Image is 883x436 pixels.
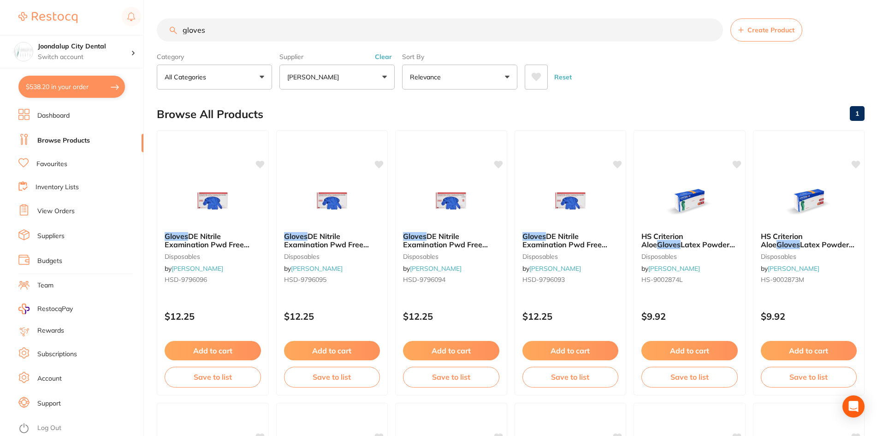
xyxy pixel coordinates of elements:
h2: Browse All Products [157,108,263,121]
span: HSD-9796093 [522,275,565,284]
span: by [761,264,819,273]
em: Gloves [657,240,681,249]
img: RestocqPay [18,304,30,314]
button: Add to cart [641,341,738,360]
a: Suppliers [37,232,65,241]
em: Gloves [776,240,800,249]
a: [PERSON_NAME] [648,264,700,273]
img: HS Criterion Aloe Gloves Latex Powder Free Green Medium x 100 [779,179,839,225]
img: Gloves DE Nitrile Examination Pwd Free Large Box 200 [183,179,243,225]
a: View Orders [37,207,75,216]
span: HS-9002874L [641,275,683,284]
span: Create Product [747,26,794,34]
a: [PERSON_NAME] [291,264,343,273]
span: by [165,264,223,273]
em: Gloves [165,232,188,241]
img: Gloves DE Nitrile Examination Pwd Free Extra Small Box 200 [540,179,600,225]
b: Gloves DE Nitrile Examination Pwd Free Medium Box 200 [284,232,380,249]
button: Add to cart [165,341,261,360]
span: DE Nitrile Examination Pwd Free Extra Small Box 200 [522,232,607,258]
b: Gloves DE Nitrile Examination Pwd Free Extra Small Box 200 [522,232,619,249]
a: Team [37,281,53,290]
a: Browse Products [37,136,90,145]
button: Reset [551,65,575,90]
b: HS Criterion Aloe Gloves Latex Powder Free Green Medium x 100 [761,232,857,249]
h4: Joondalup City Dental [38,42,131,51]
img: Restocq Logo [18,12,77,23]
span: HS-9002873M [761,275,804,284]
p: [PERSON_NAME] [287,72,343,82]
a: Support [37,399,61,408]
button: Add to cart [403,341,499,360]
em: Gloves [284,232,308,241]
p: $9.92 [641,311,738,322]
p: All Categories [165,72,210,82]
span: HS Criterion Aloe [641,232,683,249]
span: HSD-9796095 [284,275,326,284]
span: by [403,264,462,273]
span: HSD-9796096 [165,275,207,284]
img: Gloves DE Nitrile Examination Pwd Free Small Box 200 [421,179,481,225]
span: by [284,264,343,273]
button: Add to cart [522,341,619,360]
span: RestocqPay [37,305,73,314]
small: disposables [761,253,857,260]
span: DE Nitrile Examination Pwd Free Small Box 200 [403,232,488,258]
b: Gloves DE Nitrile Examination Pwd Free Small Box 200 [403,232,499,249]
button: Create Product [730,18,802,42]
button: All Categories [157,65,272,90]
button: Save to list [284,367,380,387]
span: Latex Powder Free Green Medium x 100 [761,240,854,257]
small: disposables [641,253,738,260]
label: Category [157,53,272,61]
a: Favourites [36,160,67,169]
img: Gloves DE Nitrile Examination Pwd Free Medium Box 200 [302,179,362,225]
a: Account [37,374,62,383]
small: disposables [165,253,261,260]
span: Latex Powder Free Green Large x 100 [641,240,735,257]
a: Log Out [37,424,61,433]
p: Relevance [410,72,444,82]
b: HS Criterion Aloe Gloves Latex Powder Free Green Large x 100 [641,232,738,249]
button: Log Out [18,421,141,436]
em: Gloves [403,232,427,241]
button: Save to list [403,367,499,387]
span: HSD-9796094 [403,275,445,284]
span: DE Nitrile Examination Pwd Free Medium Box 200 [284,232,369,258]
button: [PERSON_NAME] [279,65,395,90]
span: by [522,264,581,273]
p: $12.25 [284,311,380,322]
button: Save to list [522,367,619,387]
a: Dashboard [37,111,70,120]
button: Add to cart [761,341,857,360]
a: Inventory Lists [36,183,79,192]
p: $12.25 [403,311,499,322]
a: Restocq Logo [18,7,77,28]
small: disposables [284,253,380,260]
button: Relevance [402,65,517,90]
input: Search Products [157,18,723,42]
div: Open Intercom Messenger [842,395,865,418]
p: $12.25 [165,311,261,322]
label: Supplier [279,53,395,61]
a: [PERSON_NAME] [768,264,819,273]
button: Clear [372,53,395,61]
span: DE Nitrile Examination Pwd Free Large Box 200 [165,232,249,258]
b: Gloves DE Nitrile Examination Pwd Free Large Box 200 [165,232,261,249]
a: [PERSON_NAME] [410,264,462,273]
button: Add to cart [284,341,380,360]
a: Rewards [37,326,64,335]
p: $12.25 [522,311,619,322]
a: [PERSON_NAME] [172,264,223,273]
a: 1 [850,104,865,123]
em: Gloves [522,232,546,241]
p: Switch account [38,53,131,62]
span: by [641,264,700,273]
a: Budgets [37,257,62,266]
small: disposables [403,253,499,260]
small: disposables [522,253,619,260]
span: HS Criterion Aloe [761,232,803,249]
button: $538.20 in your order [18,76,125,98]
button: Save to list [641,367,738,387]
button: Save to list [165,367,261,387]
